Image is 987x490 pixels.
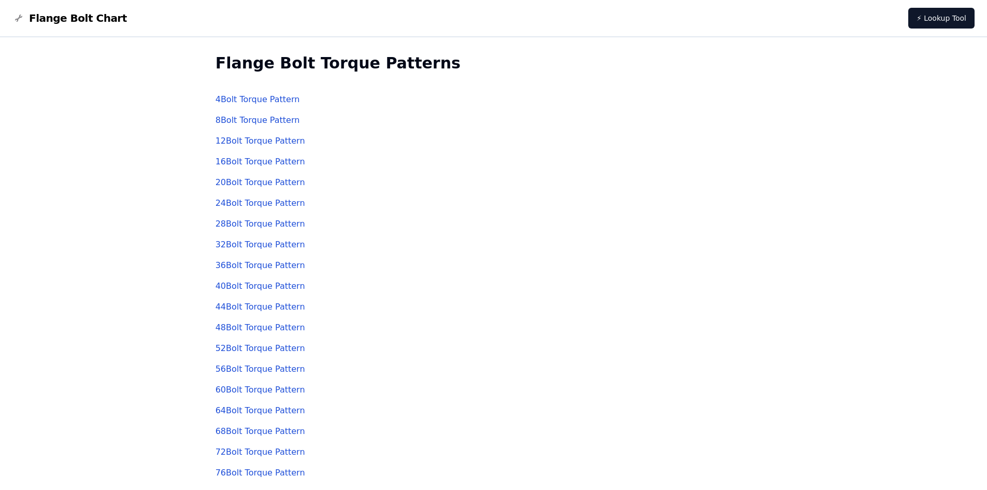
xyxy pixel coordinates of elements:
[216,240,305,249] a: 32Bolt Torque Pattern
[216,260,305,270] a: 36Bolt Torque Pattern
[216,281,305,291] a: 40Bolt Torque Pattern
[12,12,25,24] img: Flange Bolt Chart Logo
[216,385,305,395] a: 60Bolt Torque Pattern
[216,115,300,125] a: 8Bolt Torque Pattern
[908,8,975,29] a: ⚡ Lookup Tool
[216,323,305,332] a: 48Bolt Torque Pattern
[216,54,772,73] h2: Flange Bolt Torque Patterns
[29,11,127,25] span: Flange Bolt Chart
[216,426,305,436] a: 68Bolt Torque Pattern
[216,447,305,457] a: 72Bolt Torque Pattern
[216,94,300,104] a: 4Bolt Torque Pattern
[216,177,305,187] a: 20Bolt Torque Pattern
[216,136,305,146] a: 12Bolt Torque Pattern
[216,198,305,208] a: 24Bolt Torque Pattern
[12,11,127,25] a: Flange Bolt Chart LogoFlange Bolt Chart
[216,343,305,353] a: 52Bolt Torque Pattern
[216,405,305,415] a: 64Bolt Torque Pattern
[216,219,305,229] a: 28Bolt Torque Pattern
[216,157,305,166] a: 16Bolt Torque Pattern
[216,364,305,374] a: 56Bolt Torque Pattern
[216,468,305,478] a: 76Bolt Torque Pattern
[216,302,305,312] a: 44Bolt Torque Pattern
